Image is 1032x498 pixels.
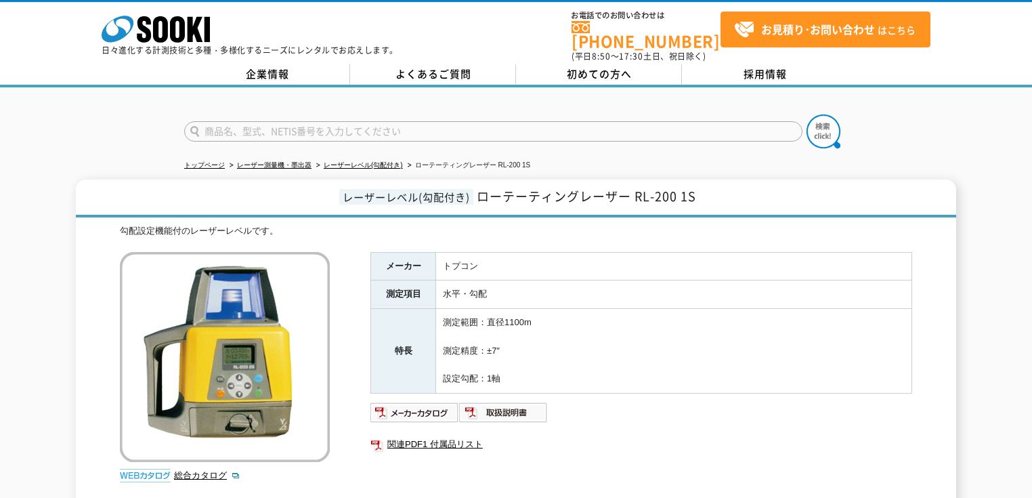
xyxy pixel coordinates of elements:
[339,189,473,205] span: レーザーレベル(勾配付き)
[721,12,930,47] a: お見積り･お問い合わせはこちら
[371,252,436,281] th: メーカー
[807,115,840,148] img: btn_search.png
[477,187,696,205] span: ローテーティングレーザー RL-200 1S
[572,50,706,62] span: (平日 ～ 土日、祝日除く)
[237,161,311,169] a: レーザー測量機・墨出器
[567,66,632,81] span: 初めての方へ
[120,224,912,238] div: 勾配設定機能付のレーザーレベルです。
[350,64,516,85] a: よくあるご質問
[370,411,459,421] a: メーカーカタログ
[370,402,459,423] img: メーカーカタログ
[682,64,848,85] a: 採用情報
[436,309,912,394] td: 測定範囲：直径1100m 測定精度：±7″ 設定勾配：1軸
[102,46,398,54] p: 日々進化する計測技術と多種・多様化するニーズにレンタルでお応えします。
[184,161,225,169] a: トップページ
[459,411,548,421] a: 取扱説明書
[592,50,611,62] span: 8:50
[572,21,721,49] a: [PHONE_NUMBER]
[405,159,531,173] li: ローテーティングレーザー RL-200 1S
[184,121,802,142] input: 商品名、型式、NETIS番号を入力してください
[572,12,721,20] span: お電話でのお問い合わせは
[459,402,548,423] img: 取扱説明書
[761,21,875,37] strong: お見積り･お問い合わせ
[436,252,912,281] td: トプコン
[120,252,330,462] img: ローテーティングレーザー RL-200 1S
[436,281,912,309] td: 水平・勾配
[174,470,240,480] a: 総合カタログ
[324,161,403,169] a: レーザーレベル(勾配付き)
[516,64,682,85] a: 初めての方へ
[371,281,436,309] th: 測定項目
[120,469,171,482] img: webカタログ
[371,309,436,394] th: 特長
[619,50,643,62] span: 17:30
[734,20,916,40] span: はこちら
[184,64,350,85] a: 企業情報
[370,436,912,453] a: 関連PDF1 付属品リスト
